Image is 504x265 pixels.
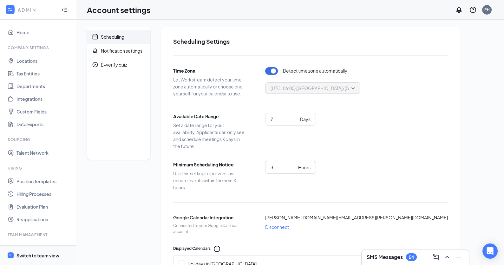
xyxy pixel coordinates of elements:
div: Team Management [8,232,69,237]
a: Talent Network [16,146,71,159]
div: PH [484,7,490,12]
div: Hours [298,164,311,171]
div: Open Intercom Messenger [482,243,498,259]
a: Evaluation Plan [16,200,71,213]
button: ChevronUp [442,252,452,262]
svg: ComposeMessage [432,253,440,261]
div: Days [300,116,311,123]
span: Displayed Calendars [173,246,211,252]
a: CalendarScheduling [87,30,150,44]
div: Switch to team view [16,252,59,259]
span: Disconnect [265,223,289,230]
a: Hiring Processes [16,188,71,200]
h3: SMS Messages [367,254,403,261]
svg: Notifications [455,6,463,14]
svg: WorkstreamLogo [7,6,13,13]
a: Custom Fields [16,105,71,118]
svg: Bell [92,48,98,54]
span: Available Date Range [173,113,246,120]
span: Detect time zone automatically [283,67,347,75]
div: Notification settings [101,48,142,54]
a: Departments [16,80,71,93]
a: Integrations [16,93,71,105]
span: Set a date range for your availability. Applicants can only see and schedule meetings X days in t... [173,122,246,150]
h2: Scheduling Settings [173,37,448,45]
button: ComposeMessage [431,252,441,262]
span: Time Zone [173,67,246,74]
div: Hiring [8,165,69,171]
a: Position Templates [16,175,71,188]
span: [PERSON_NAME][DOMAIN_NAME][EMAIL_ADDRESS][PERSON_NAME][DOMAIN_NAME] [265,214,448,221]
svg: Info [213,245,221,253]
a: Reapplications [16,213,71,226]
a: Tax Entities [16,67,71,80]
div: Company Settings [8,45,69,50]
svg: QuestionInfo [469,6,477,14]
svg: ChevronUp [443,253,451,261]
h1: Account settings [87,4,150,15]
button: Minimize [454,252,464,262]
div: E-verify quiz [101,61,127,68]
a: Home [16,26,71,39]
span: Google Calendar Integration [173,214,246,221]
span: (UTC-06:00) [GEOGRAPHIC_DATA]/[GEOGRAPHIC_DATA] - Mountain Time [271,83,424,93]
svg: CheckmarkCircle [92,61,98,68]
svg: UserCheck [8,245,14,251]
div: Onboarding [16,245,65,251]
div: ADMIN [18,7,56,13]
svg: WorkstreamLogo [9,253,13,257]
div: 54 [409,255,414,260]
a: Locations [16,55,71,67]
div: Sourcing [8,137,69,142]
span: Use this setting to prevent last minute events within the next X hours. [173,170,246,191]
div: Scheduling [101,34,124,40]
a: BellNotification settings [87,44,150,58]
svg: Minimize [455,253,462,261]
svg: Collapse [61,7,68,13]
a: Data Exports [16,118,71,131]
span: Connected to your Google Calendar account. [173,223,246,235]
span: Minimum Scheduling Notice [173,161,246,168]
svg: Calendar [92,34,98,40]
span: Let Workstream detect your time zone automatically or choose one yourself for your calendar to use. [173,76,246,97]
a: CheckmarkCircleE-verify quiz [87,58,150,72]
